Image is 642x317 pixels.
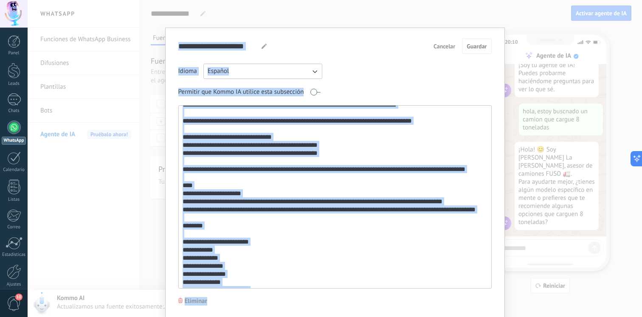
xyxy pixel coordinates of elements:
span: Cancelar [434,43,455,49]
button: Español [203,64,322,79]
div: Panel [2,50,26,56]
span: Guardar [467,43,487,49]
div: Listas [2,197,26,202]
div: WhatsApp [2,137,26,145]
button: Guardar [462,39,491,54]
div: Ajustes [2,282,26,287]
div: Chats [2,108,26,114]
div: Correo [2,224,26,230]
span: 10 [15,294,23,300]
span: Español [208,67,229,76]
div: Calendario [2,167,26,173]
div: Leads [2,81,26,87]
span: Idioma [178,67,197,76]
span: Eliminar [185,297,207,306]
div: Estadísticas [2,252,26,258]
button: Cancelar [430,40,459,53]
span: Permitir que Kommo IA utilice esta subsección [178,88,304,96]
